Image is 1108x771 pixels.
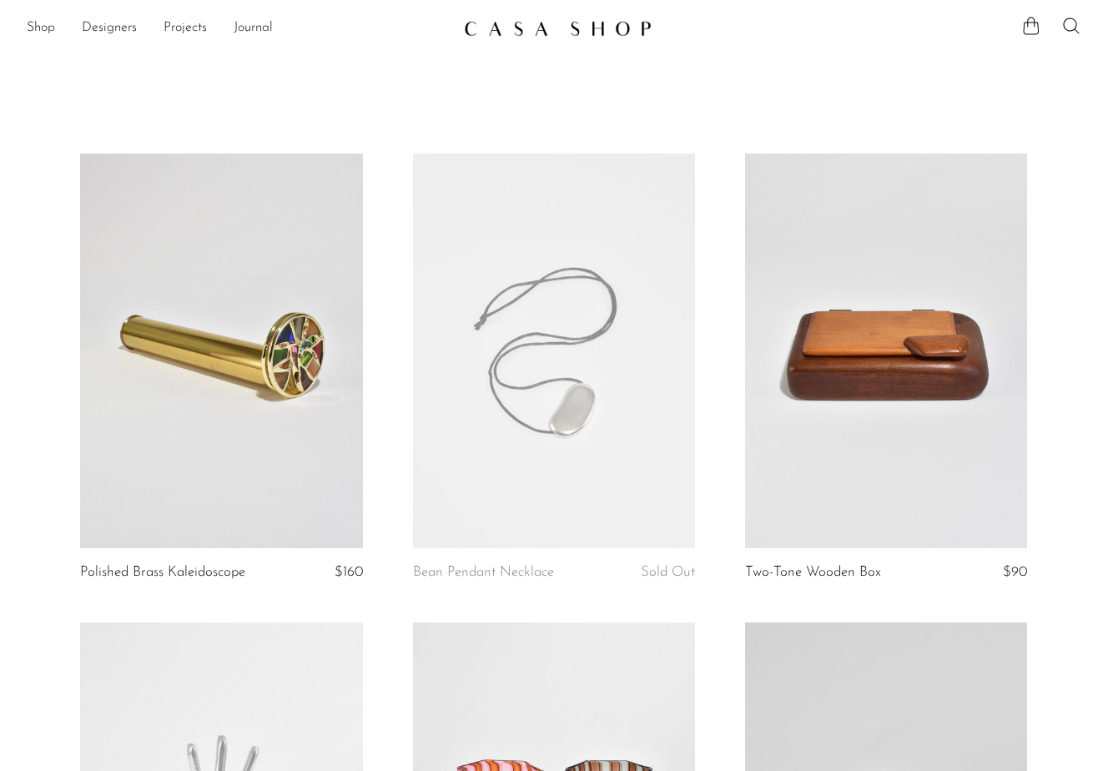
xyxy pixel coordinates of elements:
[1003,565,1027,579] span: $90
[164,18,207,39] a: Projects
[641,565,695,579] span: Sold Out
[234,18,273,39] a: Journal
[27,14,451,43] ul: NEW HEADER MENU
[80,565,245,580] a: Polished Brass Kaleidoscope
[82,18,137,39] a: Designers
[335,565,363,579] span: $160
[413,565,554,580] a: Bean Pendant Necklace
[27,14,451,43] nav: Desktop navigation
[27,18,55,39] a: Shop
[745,565,881,580] a: Two-Tone Wooden Box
